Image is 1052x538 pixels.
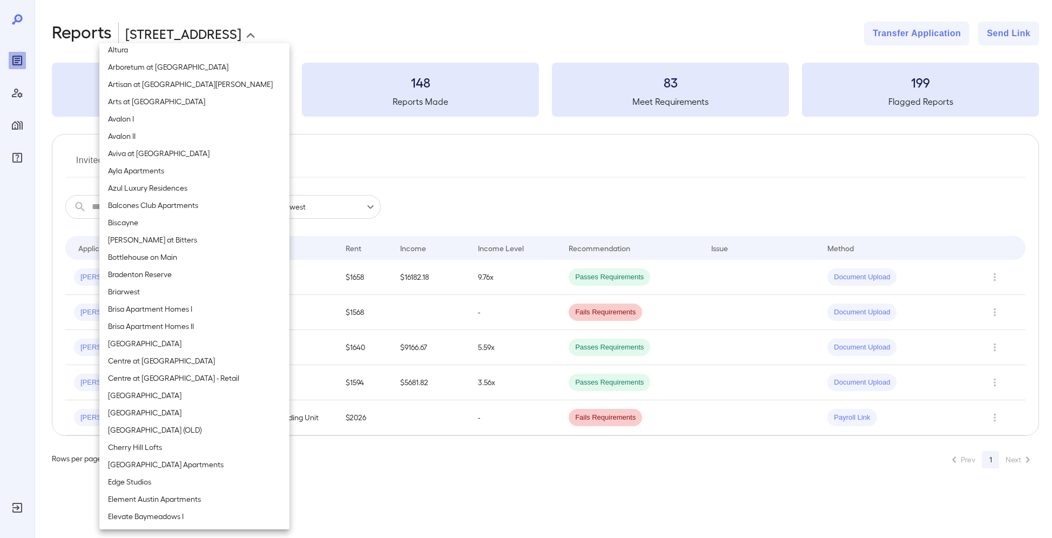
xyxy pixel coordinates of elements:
[99,318,289,335] li: Brisa Apartment Homes II
[99,300,289,318] li: Brisa Apartment Homes I
[99,508,289,525] li: Elevate Baymeadows I
[99,456,289,473] li: [GEOGRAPHIC_DATA] Apartments
[99,387,289,404] li: [GEOGRAPHIC_DATA]
[99,266,289,283] li: Bradenton Reserve
[99,335,289,352] li: [GEOGRAPHIC_DATA]
[99,110,289,127] li: Avalon I
[99,162,289,179] li: Ayla Apartments
[99,439,289,456] li: Cherry Hill Lofts
[99,76,289,93] li: Artisan at [GEOGRAPHIC_DATA][PERSON_NAME]
[99,231,289,248] li: [PERSON_NAME] at Bitters
[99,490,289,508] li: Element Austin Apartments
[99,41,289,58] li: Altura
[99,404,289,421] li: [GEOGRAPHIC_DATA]
[99,179,289,197] li: Azul Luxury Residences
[99,197,289,214] li: Balcones Club Apartments
[99,421,289,439] li: [GEOGRAPHIC_DATA] (OLD)
[99,127,289,145] li: Avalon II
[99,473,289,490] li: Edge Studios
[99,214,289,231] li: Biscayne
[99,369,289,387] li: Centre at [GEOGRAPHIC_DATA] - Retail
[99,283,289,300] li: Briarwest
[99,58,289,76] li: Arboretum at [GEOGRAPHIC_DATA]
[99,145,289,162] li: Aviva at [GEOGRAPHIC_DATA]
[99,93,289,110] li: Arts at [GEOGRAPHIC_DATA]
[99,352,289,369] li: Centre at [GEOGRAPHIC_DATA]
[99,248,289,266] li: Bottlehouse on Main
